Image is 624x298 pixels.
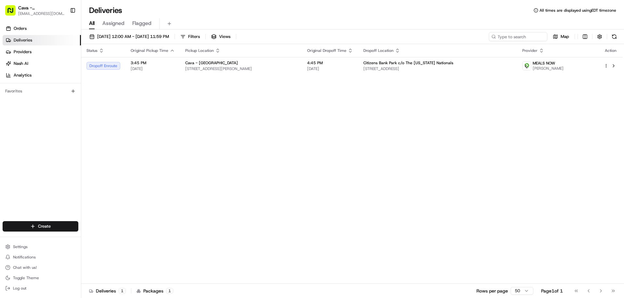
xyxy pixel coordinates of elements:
[363,48,394,53] span: Dropoff Location
[3,273,78,282] button: Toggle Theme
[3,263,78,272] button: Chat with us!
[533,61,555,66] span: MEALS NOW
[166,288,173,294] div: 1
[89,19,95,27] span: All
[13,255,36,260] span: Notifications
[102,19,124,27] span: Assigned
[14,49,32,55] span: Providers
[3,242,78,251] button: Settings
[541,288,563,294] div: Page 1 of 1
[18,5,65,11] button: Cava - [GEOGRAPHIC_DATA]
[561,34,569,40] span: Map
[522,48,538,53] span: Provider
[604,48,617,53] div: Action
[131,66,175,71] span: [DATE]
[3,86,78,96] div: Favorites
[3,3,67,18] button: Cava - [GEOGRAPHIC_DATA][EMAIL_ADDRESS][DOMAIN_NAME]
[14,26,27,31] span: Orders
[119,288,126,294] div: 1
[136,288,173,294] div: Packages
[97,34,169,40] span: [DATE] 12:00 AM - [DATE] 11:59 PM
[307,60,353,66] span: 4:45 PM
[363,66,512,71] span: [STREET_ADDRESS]
[13,265,37,270] span: Chat with us!
[476,288,508,294] p: Rows per page
[3,23,81,34] a: Orders
[307,48,346,53] span: Original Dropoff Time
[86,48,97,53] span: Status
[13,244,28,249] span: Settings
[14,72,32,78] span: Analytics
[14,61,28,66] span: Nash AI
[38,223,51,229] span: Create
[219,34,230,40] span: Views
[89,288,126,294] div: Deliveries
[13,286,26,291] span: Log out
[3,35,81,45] a: Deliveries
[3,47,81,57] a: Providers
[131,60,175,66] span: 3:45 PM
[3,58,81,69] a: Nash AI
[18,11,65,16] button: [EMAIL_ADDRESS][DOMAIN_NAME]
[489,32,547,41] input: Type to search
[13,275,39,280] span: Toggle Theme
[177,32,203,41] button: Filters
[188,34,200,40] span: Filters
[185,60,238,66] span: Cava - [GEOGRAPHIC_DATA]
[610,32,619,41] button: Refresh
[86,32,172,41] button: [DATE] 12:00 AM - [DATE] 11:59 PM
[533,66,564,71] span: [PERSON_NAME]
[185,66,297,71] span: [STREET_ADDRESS][PERSON_NAME]
[363,60,453,66] span: Citizens Bank Park c/o The [US_STATE] Nationals
[307,66,353,71] span: [DATE]
[3,221,78,232] button: Create
[185,48,214,53] span: Pickup Location
[89,5,122,16] h1: Deliveries
[550,32,572,41] button: Map
[208,32,233,41] button: Views
[132,19,151,27] span: Flagged
[131,48,168,53] span: Original Pickup Time
[3,70,81,80] a: Analytics
[539,8,616,13] span: All times are displayed using EDT timezone
[523,62,531,70] img: melas_now_logo.png
[3,284,78,293] button: Log out
[14,37,32,43] span: Deliveries
[3,253,78,262] button: Notifications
